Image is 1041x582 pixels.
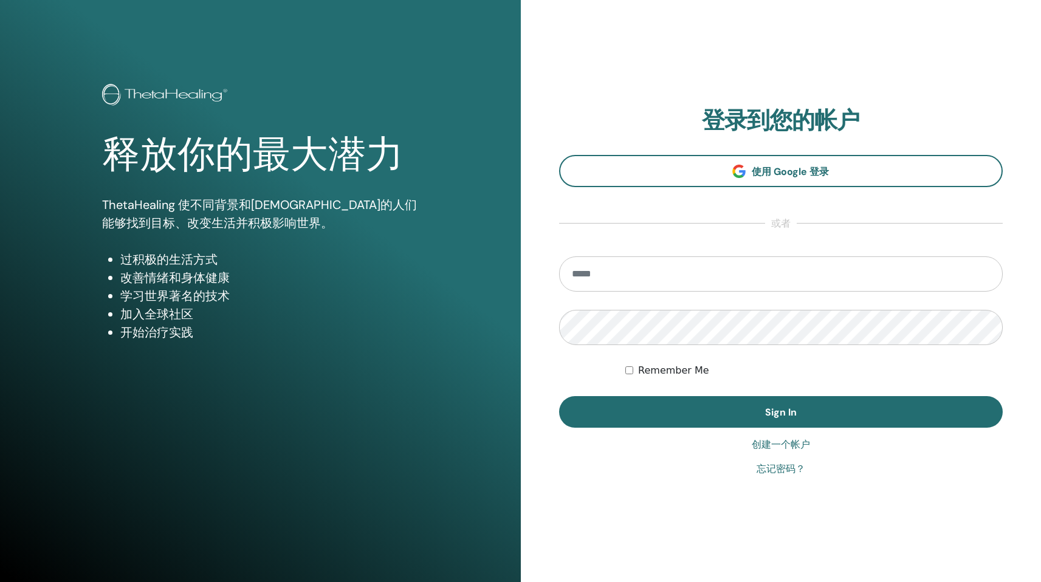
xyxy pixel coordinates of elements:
[752,437,810,452] a: 创建一个帐户
[752,165,829,178] span: 使用 Google 登录
[625,363,1003,378] div: Keep me authenticated indefinitely or until I manually logout
[102,132,419,177] h1: 释放你的最大潜力
[559,107,1003,135] h2: 登录到您的帐户
[120,323,419,341] li: 开始治疗实践
[120,269,419,287] li: 改善情绪和身体健康
[559,155,1003,187] a: 使用 Google 登录
[102,196,419,232] p: ThetaHealing 使不同背景和[DEMOGRAPHIC_DATA]的人们能够找到目标、改变生活并积极影响世界。
[757,462,805,476] a: 忘记密码？
[765,406,797,419] span: Sign In
[765,216,797,231] span: 或者
[120,305,419,323] li: 加入全球社区
[559,396,1003,428] button: Sign In
[120,287,419,305] li: 学习世界著名的技术
[120,250,419,269] li: 过积极的生活方式
[638,363,709,378] label: Remember Me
